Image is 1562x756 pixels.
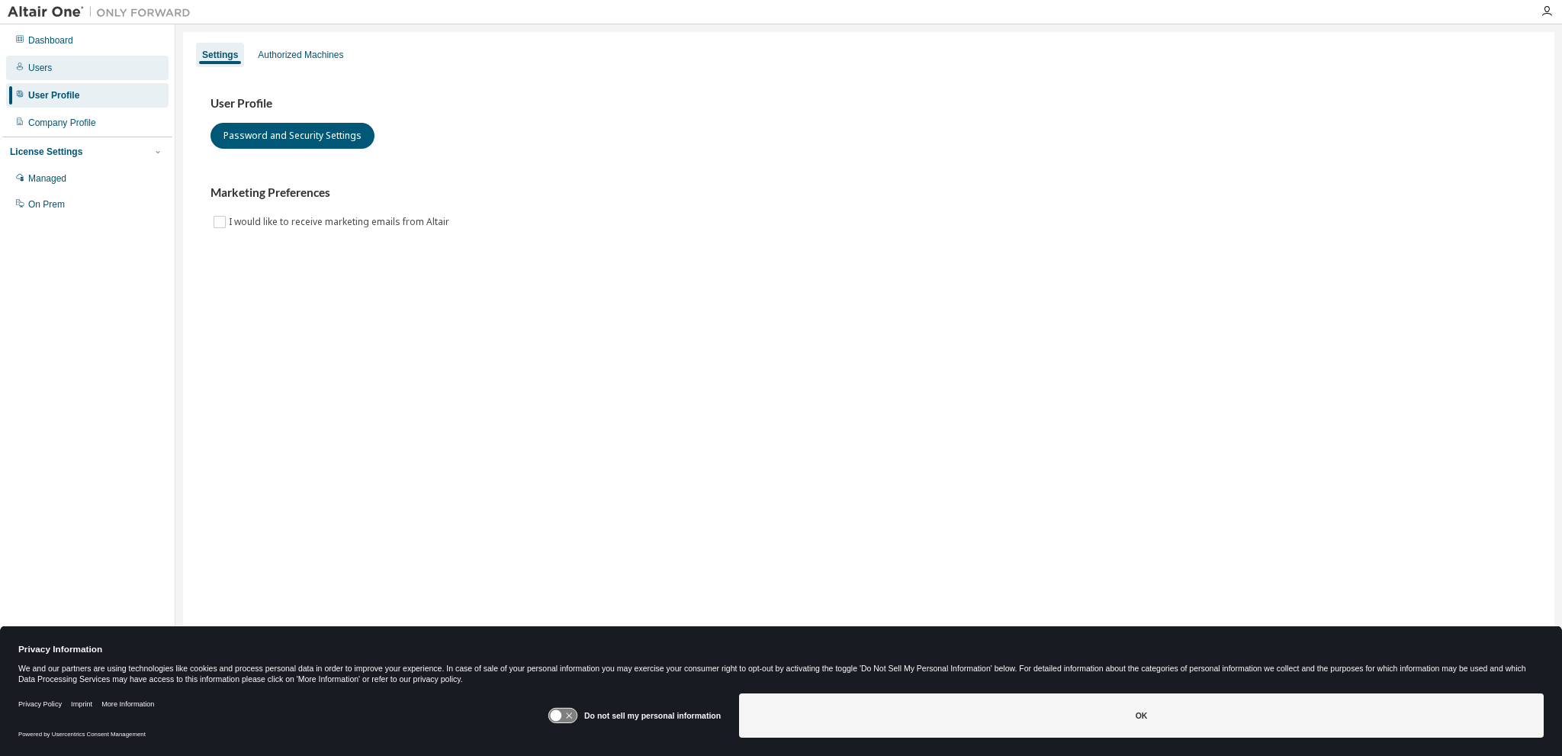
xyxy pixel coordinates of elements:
[10,146,82,158] div: License Settings
[28,89,79,101] div: User Profile
[202,49,238,61] div: Settings
[211,185,1527,201] h3: Marketing Preferences
[28,117,96,129] div: Company Profile
[8,5,198,20] img: Altair One
[211,123,374,149] button: Password and Security Settings
[28,62,52,74] div: Users
[211,96,1527,111] h3: User Profile
[28,198,65,211] div: On Prem
[28,172,66,185] div: Managed
[229,213,452,231] label: I would like to receive marketing emails from Altair
[258,49,343,61] div: Authorized Machines
[28,34,73,47] div: Dashboard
